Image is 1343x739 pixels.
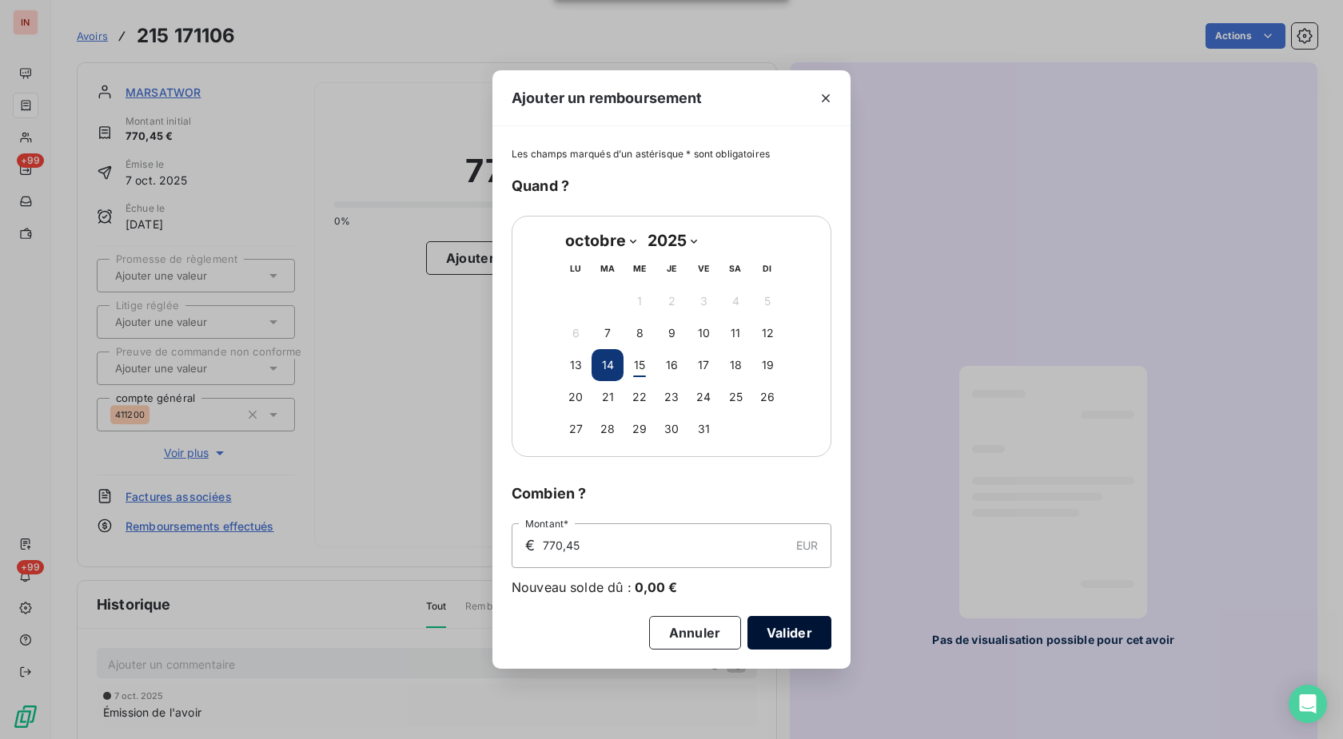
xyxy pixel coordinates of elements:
[751,317,783,349] button: 12
[560,253,592,285] th: lundi
[560,349,592,381] button: 13
[687,285,719,317] button: 3
[592,381,624,413] button: 21
[624,317,656,349] button: 8
[751,285,783,317] button: 5
[747,616,831,650] button: Valider
[592,413,624,445] button: 28
[656,285,687,317] button: 2
[719,317,751,349] button: 11
[512,485,586,502] span: Combien ?
[592,317,624,349] button: 7
[656,349,687,381] button: 16
[624,413,656,445] button: 29
[624,253,656,285] th: mercredi
[560,317,592,349] button: 6
[719,381,751,413] button: 25
[592,349,624,381] button: 14
[656,381,687,413] button: 23
[512,177,569,194] span: Quand ?
[656,253,687,285] th: jeudi
[656,317,687,349] button: 9
[687,349,719,381] button: 17
[649,616,741,650] button: Annuler
[560,381,592,413] button: 20
[687,413,719,445] button: 31
[512,87,703,109] span: Ajouter un remboursement
[560,413,592,445] button: 27
[1289,685,1327,723] div: Open Intercom Messenger
[687,381,719,413] button: 24
[656,413,687,445] button: 30
[751,381,783,413] button: 26
[687,317,719,349] button: 10
[512,578,632,597] span: Nouveau solde dû :
[719,253,751,285] th: samedi
[719,285,751,317] button: 4
[624,381,656,413] button: 22
[512,148,770,160] span: Les champs marqués d’un astérisque * sont obligatoires
[687,253,719,285] th: vendredi
[624,285,656,317] button: 1
[624,349,656,381] button: 15
[635,578,678,597] span: 0,00 €
[751,349,783,381] button: 19
[592,253,624,285] th: mardi
[751,253,783,285] th: dimanche
[719,349,751,381] button: 18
